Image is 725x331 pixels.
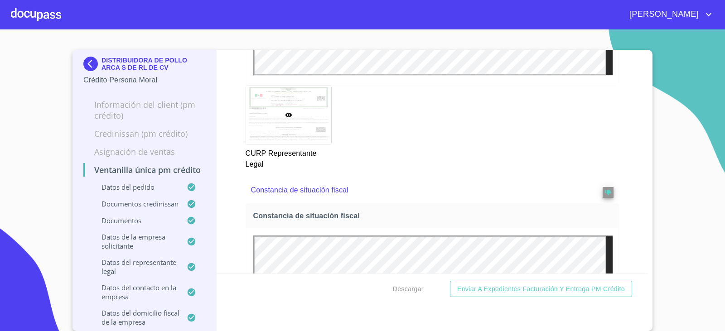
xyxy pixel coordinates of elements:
[83,258,187,276] p: Datos del representante legal
[83,308,187,326] p: Datos del domicilio fiscal de la empresa
[83,75,205,86] p: Crédito Persona Moral
[83,57,205,75] div: DISTRIBUIDORA DE POLLO ARCA S DE RL DE CV
[623,7,703,22] span: [PERSON_NAME]
[83,283,187,301] p: Datos del contacto en la empresa
[83,216,187,225] p: Documentos
[83,99,205,121] p: Información del Client (PM crédito)
[251,185,577,196] p: Constancia de situación fiscal
[450,281,632,297] button: Enviar a Expedientes Facturación y Entrega PM crédito
[393,283,424,295] span: Descargar
[83,199,187,208] p: Documentos CrediNissan
[253,211,615,221] span: Constancia de situación fiscal
[603,187,614,198] button: reject
[83,164,205,175] p: Ventanilla única PM crédito
[623,7,714,22] button: account of current user
[101,57,205,71] p: DISTRIBUIDORA DE POLLO ARCA S DE RL DE CV
[83,182,187,192] p: Datos del pedido
[389,281,427,297] button: Descargar
[83,128,205,139] p: Credinissan (PM crédito)
[246,144,331,170] p: CURP Representante Legal
[83,57,101,71] img: Docupass spot blue
[457,283,625,295] span: Enviar a Expedientes Facturación y Entrega PM crédito
[83,146,205,157] p: Asignación de Ventas
[83,232,187,250] p: Datos de la empresa solicitante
